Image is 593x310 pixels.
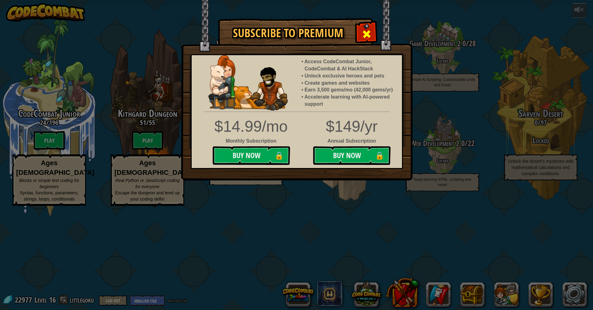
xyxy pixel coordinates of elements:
[225,27,352,40] h1: Subscribe to Premium
[210,138,292,145] div: Monthly Subscription
[305,86,396,94] li: Earn 3,500 gems/mo (42,000 gems/yr)
[305,80,396,87] li: Create games and websites
[305,94,396,108] li: Accelerate learning with AI-powered support
[208,55,288,111] img: anya-and-nando-pet.webp
[210,116,292,138] div: $14.99/mo
[305,58,396,73] li: Access CodeCombat Junior, CodeCombat & AI HackStack
[313,146,390,165] button: Buy Now🔒
[187,138,407,145] div: Annual Subscription
[187,116,407,138] div: $149/yr
[212,146,290,165] button: Buy Now🔒
[305,73,396,80] li: Unlock exclusive heroes and pets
